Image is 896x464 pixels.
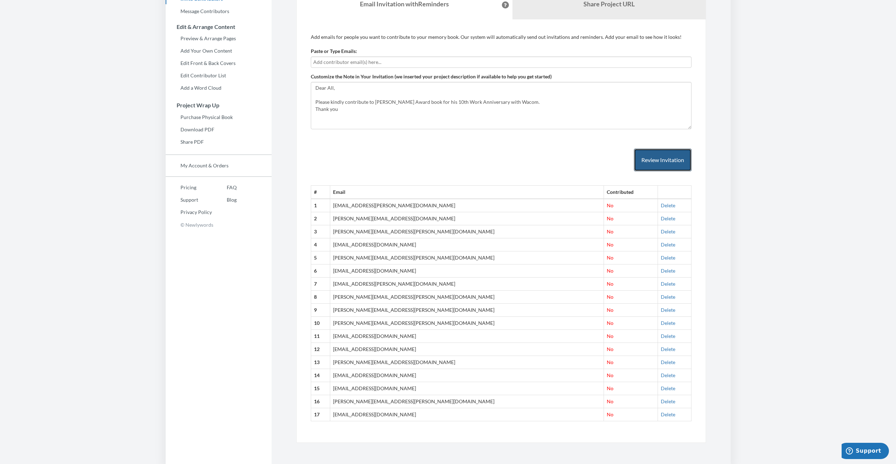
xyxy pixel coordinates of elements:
a: Delete [661,255,675,261]
a: Blog [212,195,237,205]
a: Purchase Physical Book [166,112,272,123]
a: Pricing [166,182,212,193]
th: Email [330,186,604,199]
a: Share PDF [166,137,272,147]
th: Contributed [604,186,658,199]
th: 7 [311,278,330,291]
h3: Project Wrap Up [166,102,272,108]
iframe: Opens a widget where you can chat to one of our agents [842,443,889,460]
a: Message Contributors [166,6,272,17]
th: 12 [311,343,330,356]
label: Paste or Type Emails: [311,48,357,55]
span: No [607,385,613,391]
a: Delete [661,359,675,365]
span: No [607,268,613,274]
span: No [607,333,613,339]
a: Delete [661,398,675,404]
td: [EMAIL_ADDRESS][PERSON_NAME][DOMAIN_NAME] [330,199,604,212]
label: Customize the Note in Your Invitation (we inserted your project description if available to help ... [311,73,552,80]
button: Review Invitation [634,149,692,172]
td: [PERSON_NAME][EMAIL_ADDRESS][PERSON_NAME][DOMAIN_NAME] [330,291,604,304]
span: No [607,202,613,208]
span: No [607,346,613,352]
th: 9 [311,304,330,317]
a: Delete [661,411,675,417]
input: Add contributor email(s) here... [313,58,689,66]
td: [PERSON_NAME][EMAIL_ADDRESS][PERSON_NAME][DOMAIN_NAME] [330,251,604,264]
td: [PERSON_NAME][EMAIL_ADDRESS][PERSON_NAME][DOMAIN_NAME] [330,225,604,238]
textarea: Dear All, Please contribute to [PERSON_NAME]'s Award book for his 10th Work Anniversary. Thank you [311,82,692,129]
a: Edit Contributor List [166,70,272,81]
a: FAQ [212,182,237,193]
a: Support [166,195,212,205]
h3: Edit & Arrange Content [166,24,272,30]
td: [PERSON_NAME][EMAIL_ADDRESS][DOMAIN_NAME] [330,212,604,225]
span: No [607,242,613,248]
a: Download PDF [166,124,272,135]
a: Preview & Arrange Pages [166,33,272,44]
th: 14 [311,369,330,382]
a: Delete [661,268,675,274]
a: Delete [661,202,675,208]
span: No [607,255,613,261]
a: Delete [661,346,675,352]
span: No [607,320,613,326]
span: No [607,411,613,417]
th: # [311,186,330,199]
span: No [607,281,613,287]
td: [PERSON_NAME][EMAIL_ADDRESS][PERSON_NAME][DOMAIN_NAME] [330,317,604,330]
td: [EMAIL_ADDRESS][DOMAIN_NAME] [330,408,604,421]
p: Add emails for people you want to contribute to your memory book. Our system will automatically s... [311,34,692,41]
span: No [607,228,613,234]
span: No [607,294,613,300]
th: 17 [311,408,330,421]
span: No [607,359,613,365]
th: 8 [311,291,330,304]
th: 15 [311,382,330,395]
th: 5 [311,251,330,264]
a: Delete [661,372,675,378]
th: 6 [311,264,330,278]
a: Add Your Own Content [166,46,272,56]
th: 4 [311,238,330,251]
a: Delete [661,320,675,326]
td: [EMAIL_ADDRESS][DOMAIN_NAME] [330,369,604,382]
td: [EMAIL_ADDRESS][DOMAIN_NAME] [330,264,604,278]
span: No [607,215,613,221]
td: [EMAIL_ADDRESS][PERSON_NAME][DOMAIN_NAME] [330,278,604,291]
th: 2 [311,212,330,225]
a: Delete [661,333,675,339]
a: Delete [661,281,675,287]
span: No [607,307,613,313]
span: No [607,398,613,404]
a: Delete [661,228,675,234]
th: 16 [311,395,330,408]
td: [PERSON_NAME][EMAIL_ADDRESS][PERSON_NAME][DOMAIN_NAME] [330,304,604,317]
td: [EMAIL_ADDRESS][DOMAIN_NAME] [330,343,604,356]
a: My Account & Orders [166,160,272,171]
a: Privacy Policy [166,207,212,218]
th: 1 [311,199,330,212]
th: 10 [311,317,330,330]
th: 13 [311,356,330,369]
a: Delete [661,385,675,391]
p: © Newlywords [166,219,272,230]
th: 11 [311,330,330,343]
a: Delete [661,242,675,248]
td: [PERSON_NAME][EMAIL_ADDRESS][PERSON_NAME][DOMAIN_NAME] [330,395,604,408]
a: Delete [661,307,675,313]
td: [EMAIL_ADDRESS][DOMAIN_NAME] [330,382,604,395]
a: Delete [661,294,675,300]
a: Edit Front & Back Covers [166,58,272,69]
a: Delete [661,215,675,221]
td: [EMAIL_ADDRESS][DOMAIN_NAME] [330,330,604,343]
td: [PERSON_NAME][EMAIL_ADDRESS][DOMAIN_NAME] [330,356,604,369]
span: No [607,372,613,378]
td: [EMAIL_ADDRESS][DOMAIN_NAME] [330,238,604,251]
th: 3 [311,225,330,238]
a: Add a Word Cloud [166,83,272,93]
